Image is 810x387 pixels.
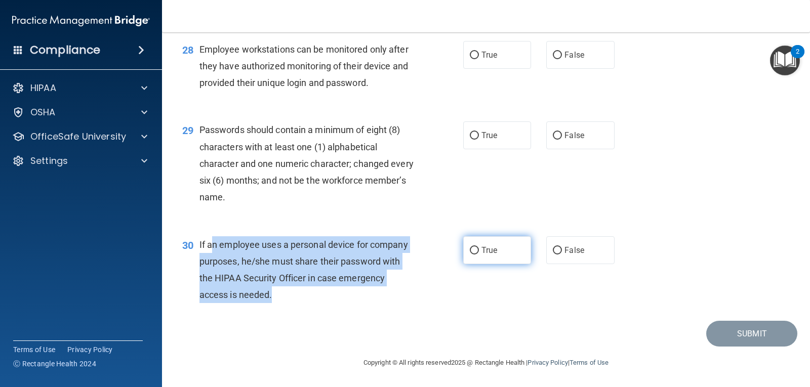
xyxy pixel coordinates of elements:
[470,132,479,140] input: True
[67,345,113,355] a: Privacy Policy
[301,347,671,379] div: Copyright © All rights reserved 2025 @ Rectangle Health | |
[30,131,126,143] p: OfficeSafe University
[182,124,193,137] span: 29
[570,359,609,366] a: Terms of Use
[553,132,562,140] input: False
[553,247,562,254] input: False
[796,52,799,65] div: 2
[199,124,414,202] span: Passwords should contain a minimum of eight (8) characters with at least one (1) alphabetical cha...
[199,239,408,300] span: If an employee uses a personal device for company purposes, he/she must share their password with...
[564,50,584,60] span: False
[30,155,68,167] p: Settings
[30,43,100,57] h4: Compliance
[182,239,193,251] span: 30
[199,44,409,88] span: Employee workstations can be monitored only after they have authorized monitoring of their device...
[470,52,479,59] input: True
[528,359,568,366] a: Privacy Policy
[12,11,150,31] img: PMB logo
[182,44,193,56] span: 28
[12,82,147,94] a: HIPAA
[12,131,147,143] a: OfficeSafe University
[553,52,562,59] input: False
[13,359,96,369] span: Ⓒ Rectangle Health 2024
[706,321,797,347] button: Submit
[470,247,479,254] input: True
[481,245,497,255] span: True
[12,155,147,167] a: Settings
[564,245,584,255] span: False
[770,46,800,75] button: Open Resource Center, 2 new notifications
[30,106,56,118] p: OSHA
[13,345,55,355] a: Terms of Use
[481,131,497,140] span: True
[564,131,584,140] span: False
[12,106,147,118] a: OSHA
[30,82,56,94] p: HIPAA
[481,50,497,60] span: True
